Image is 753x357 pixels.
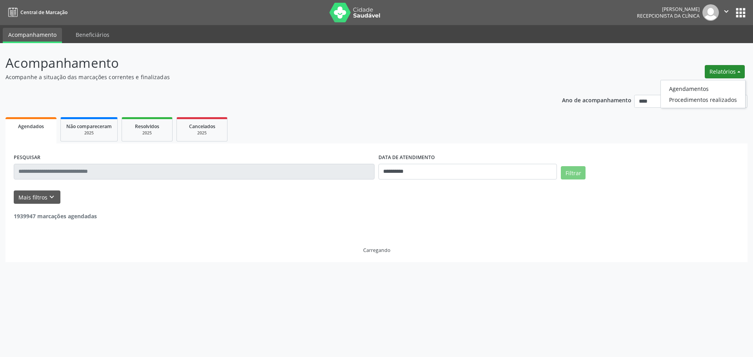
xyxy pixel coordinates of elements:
span: Agendados [18,123,44,130]
img: img [702,4,719,21]
a: Acompanhamento [3,28,62,43]
p: Ano de acompanhamento [562,95,631,105]
button: Mais filtroskeyboard_arrow_down [14,190,60,204]
button: Filtrar [561,166,586,179]
div: 2025 [182,130,222,136]
a: Procedimentos realizados [661,94,745,105]
div: [PERSON_NAME] [637,6,700,13]
span: Não compareceram [66,123,112,130]
a: Agendamentos [661,83,745,94]
i: keyboard_arrow_down [47,193,56,201]
label: DATA DE ATENDIMENTO [378,152,435,164]
button: apps [734,6,748,20]
div: 2025 [66,130,112,136]
label: PESQUISAR [14,152,40,164]
span: Resolvidos [135,123,159,130]
span: Central de Marcação [20,9,67,16]
a: Central de Marcação [5,6,67,19]
span: Recepcionista da clínica [637,13,700,19]
ul: Relatórios [660,80,746,108]
p: Acompanhe a situação das marcações correntes e finalizadas [5,73,525,81]
div: 2025 [127,130,167,136]
button:  [719,4,734,21]
a: Beneficiários [70,28,115,42]
div: Carregando [363,247,390,254]
button: Relatórios [705,65,745,78]
p: Acompanhamento [5,53,525,73]
strong: 1939947 marcações agendadas [14,212,97,220]
i:  [722,7,731,16]
span: Cancelados [189,123,215,130]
